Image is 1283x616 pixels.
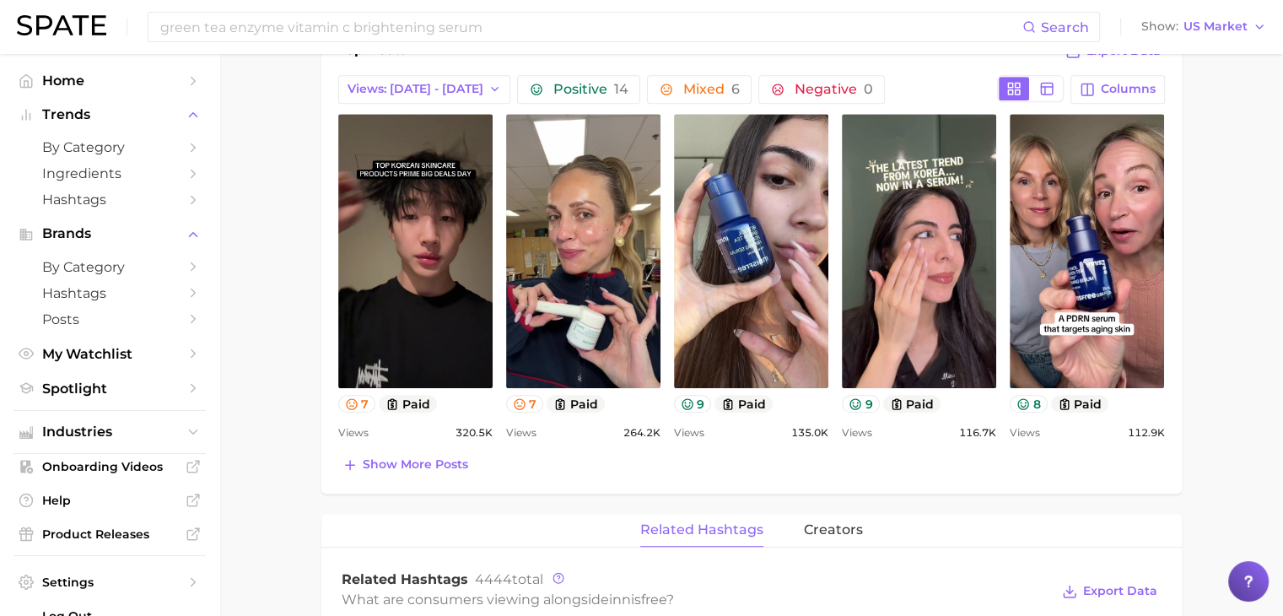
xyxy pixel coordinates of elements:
[429,41,488,57] span: innisfree
[13,102,206,127] button: Trends
[791,423,828,443] span: 135.0k
[42,259,177,275] span: by Category
[1051,395,1109,413] button: paid
[42,285,177,301] span: Hashtags
[1010,395,1048,413] button: 8
[1083,584,1157,598] span: Export Data
[506,395,544,413] button: 7
[1101,82,1156,96] span: Columns
[714,395,773,413] button: paid
[348,82,483,96] span: Views: [DATE] - [DATE]
[13,488,206,513] a: Help
[363,457,468,472] span: Show more posts
[456,423,493,443] span: 320.5k
[13,221,206,246] button: Brands
[338,395,376,413] button: 7
[1137,16,1270,38] button: ShowUS Market
[553,83,628,96] span: Positive
[342,571,468,587] span: Related Hashtags
[1058,580,1161,603] button: Export Data
[42,192,177,208] span: Hashtags
[13,419,206,445] button: Industries
[379,395,437,413] button: paid
[338,423,369,443] span: Views
[42,311,177,327] span: Posts
[13,254,206,280] a: by Category
[863,81,872,97] span: 0
[883,395,941,413] button: paid
[1183,22,1248,31] span: US Market
[609,592,666,608] span: innisfree
[42,424,177,440] span: Industries
[42,575,177,590] span: Settings
[1041,19,1089,35] span: Search
[959,423,996,443] span: 116.7k
[506,423,536,443] span: Views
[159,13,1022,41] input: Search here for a brand, industry, or ingredient
[475,571,543,587] span: total
[42,226,177,241] span: Brands
[13,454,206,479] a: Onboarding Videos
[842,395,880,413] button: 9
[13,341,206,367] a: My Watchlist
[1127,423,1164,443] span: 112.9k
[17,15,106,35] img: SPATE
[1010,423,1040,443] span: Views
[475,571,512,587] span: 4444
[804,522,863,538] span: creators
[682,83,739,96] span: Mixed
[13,186,206,213] a: Hashtags
[338,453,472,477] button: Show more posts
[13,306,206,332] a: Posts
[42,493,177,508] span: Help
[42,346,177,362] span: My Watchlist
[623,423,660,443] span: 264.2k
[338,75,511,104] button: Views: [DATE] - [DATE]
[730,81,739,97] span: 6
[42,139,177,155] span: by Category
[42,73,177,89] span: Home
[794,83,872,96] span: Negative
[674,395,712,413] button: 9
[13,68,206,94] a: Home
[547,395,605,413] button: paid
[42,459,177,474] span: Onboarding Videos
[13,160,206,186] a: Ingredients
[674,423,704,443] span: Views
[1141,22,1178,31] span: Show
[342,588,1050,611] div: What are consumers viewing alongside ?
[42,107,177,122] span: Trends
[13,570,206,595] a: Settings
[42,165,177,181] span: Ingredients
[640,522,763,538] span: related hashtags
[13,376,206,402] a: Spotlight
[13,280,206,306] a: Hashtags
[1070,75,1164,104] button: Columns
[13,134,206,160] a: by Category
[613,81,628,97] span: 14
[842,423,872,443] span: Views
[42,381,177,397] span: Spotlight
[42,527,177,542] span: Product Releases
[13,521,206,547] a: Product Releases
